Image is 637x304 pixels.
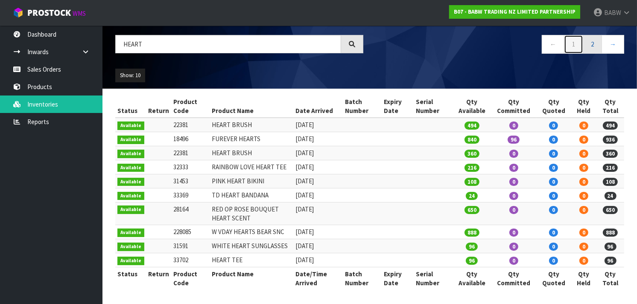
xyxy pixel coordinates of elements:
th: Serial Number [414,267,453,290]
span: 0 [549,243,558,251]
a: ← [542,35,564,53]
span: 650 [465,206,479,214]
span: 24 [605,192,617,200]
th: Qty Total [596,267,624,290]
th: Qty Held [571,95,597,118]
span: 0 [549,122,558,130]
th: Date/Time Arrived [293,267,343,290]
span: 216 [465,164,479,172]
a: 1 [564,35,583,53]
th: Qty Quoted [536,95,571,118]
span: 0 [579,229,588,237]
span: Available [117,150,144,158]
th: Product Name [210,95,293,118]
span: BABW [604,9,621,17]
a: → [602,35,624,53]
span: 840 [465,136,479,144]
nav: Page navigation [376,35,624,56]
span: 494 [603,122,618,130]
td: [DATE] [293,118,343,132]
span: 96 [466,257,478,265]
td: 31591 [172,239,210,253]
span: 0 [509,122,518,130]
th: Batch Number [343,267,382,290]
th: Return [146,267,172,290]
span: 0 [549,164,558,172]
span: 0 [509,178,518,186]
span: Available [117,164,144,172]
span: 494 [465,122,479,130]
td: 28164 [172,202,210,225]
td: 18496 [172,132,210,146]
span: Available [117,192,144,200]
th: Return [146,95,172,118]
th: Expiry Date [382,267,414,290]
td: [DATE] [293,174,343,188]
td: 33369 [172,188,210,202]
span: 0 [509,164,518,172]
span: 24 [466,192,478,200]
span: 360 [603,150,618,158]
span: Available [117,136,144,144]
span: 96 [605,257,617,265]
td: TD HEART BANDANA [210,188,293,202]
td: 33702 [172,253,210,267]
td: HEART BRUSH [210,146,293,160]
th: Qty Available [453,95,491,118]
span: 0 [509,150,518,158]
span: 360 [465,150,479,158]
span: 0 [549,150,558,158]
span: 0 [509,206,518,214]
span: 650 [603,206,618,214]
td: W VDAY HEARTS BEAR SNC [210,225,293,239]
th: Qty Committed [491,95,537,118]
span: 108 [603,178,618,186]
th: Status [115,267,146,290]
th: Product Code [172,267,210,290]
strong: B07 - BABW TRADING NZ LIMITED PARTNERSHIP [454,8,576,15]
span: 108 [465,178,479,186]
th: Qty Held [571,267,597,290]
span: 96 [508,136,520,144]
td: RED OP ROSE BOUQUET HEART SCENT [210,202,293,225]
span: Available [117,243,144,251]
td: 22381 [172,118,210,132]
span: Available [117,178,144,186]
td: WHITE HEART SUNGLASSES [210,239,293,253]
span: Available [117,229,144,237]
small: WMS [73,9,86,17]
th: Serial Number [414,95,453,118]
td: [DATE] [293,225,343,239]
span: 0 [579,150,588,158]
span: 0 [579,136,588,144]
span: ProStock [27,7,71,18]
td: RAINBOW LOVE HEART TEE [210,160,293,174]
th: Product Name [210,267,293,290]
span: 0 [579,206,588,214]
td: [DATE] [293,253,343,267]
span: 0 [549,192,558,200]
td: FUREVER HEARTS [210,132,293,146]
span: 0 [509,257,518,265]
th: Qty Committed [491,267,537,290]
span: 0 [579,257,588,265]
span: 0 [579,164,588,172]
span: 0 [579,122,588,130]
a: 2 [583,35,602,53]
span: 96 [466,243,478,251]
td: HEART BRUSH [210,118,293,132]
span: 0 [549,136,558,144]
th: Qty Quoted [536,267,571,290]
th: Expiry Date [382,95,414,118]
span: 0 [509,192,518,200]
td: HEART TEE [210,253,293,267]
input: Search inventories [115,35,341,53]
span: 96 [605,243,617,251]
th: Status [115,95,146,118]
td: [DATE] [293,239,343,253]
td: [DATE] [293,132,343,146]
td: PINK HEART BIKINI [210,174,293,188]
span: 0 [549,178,558,186]
span: 0 [579,192,588,200]
td: 22381 [172,146,210,160]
